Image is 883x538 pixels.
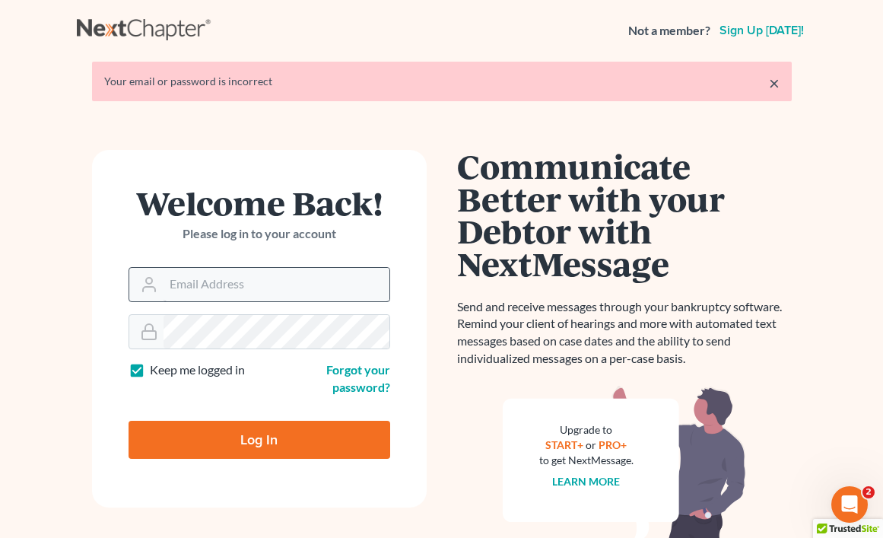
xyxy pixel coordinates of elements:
[769,74,780,92] a: ×
[104,74,780,89] div: Your email or password is incorrect
[628,22,710,40] strong: Not a member?
[552,475,620,488] a: Learn more
[831,486,868,523] iframe: Intercom live chat
[164,268,389,301] input: Email Address
[539,453,634,468] div: to get NextMessage.
[326,362,390,394] a: Forgot your password?
[539,422,634,438] div: Upgrade to
[862,486,875,498] span: 2
[457,150,792,280] h1: Communicate Better with your Debtor with NextMessage
[586,438,596,451] span: or
[599,438,627,451] a: PRO+
[129,186,390,219] h1: Welcome Back!
[716,24,807,37] a: Sign up [DATE]!
[545,438,583,451] a: START+
[150,361,245,379] label: Keep me logged in
[129,225,390,243] p: Please log in to your account
[129,421,390,459] input: Log In
[457,298,792,368] p: Send and receive messages through your bankruptcy software. Remind your client of hearings and mo...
